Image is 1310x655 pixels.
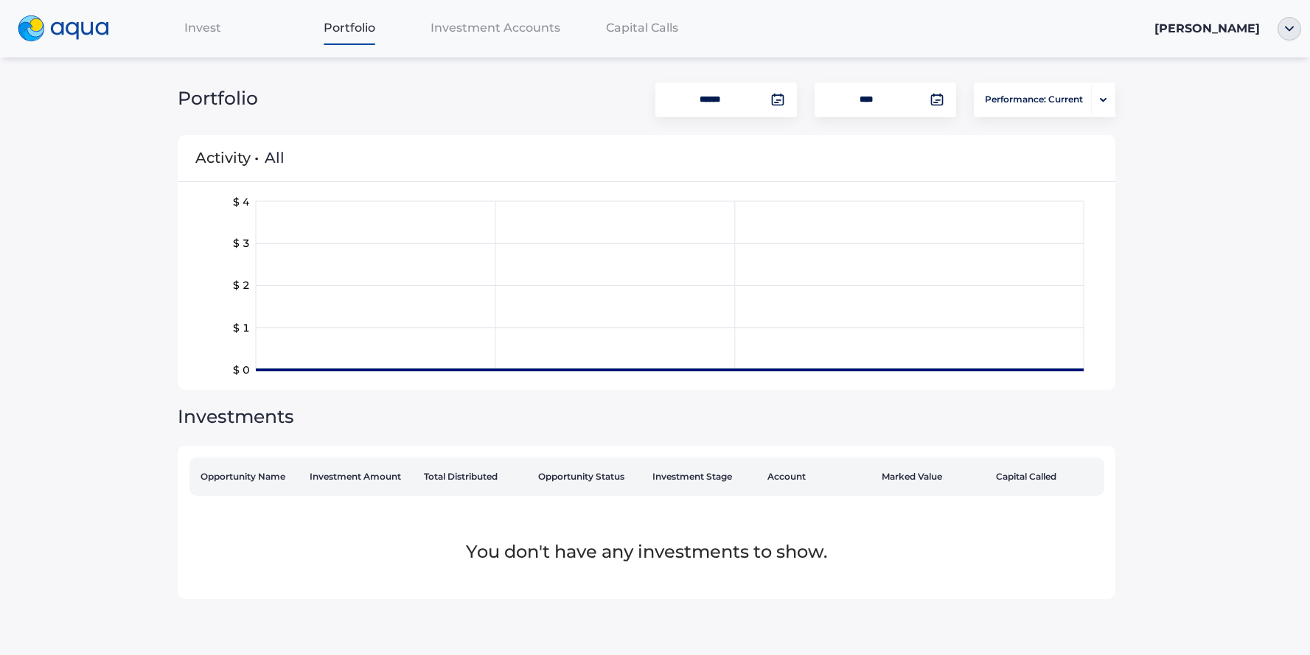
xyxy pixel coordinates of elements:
[985,85,1083,114] span: Performance: Current
[265,149,285,167] span: All
[770,92,785,107] img: calendar
[233,279,250,293] tspan: $ 2
[9,12,130,46] a: logo
[422,13,569,43] a: Investment Accounts
[18,15,109,42] img: logo
[233,363,250,376] tspan: $ 0
[324,21,375,35] span: Portfolio
[876,458,990,496] th: Marked Value
[189,458,304,496] th: Opportunity Name
[233,321,250,334] tspan: $ 1
[532,458,647,496] th: Opportunity Status
[930,92,944,107] img: calendar
[466,541,827,562] span: You don't have any investments to show.
[184,21,221,35] span: Invest
[178,405,294,427] span: Investments
[233,195,250,209] tspan: $ 4
[130,13,276,43] a: Invest
[276,13,422,43] a: Portfolio
[178,87,258,109] span: Portfolio
[195,130,259,185] span: Activity •
[762,458,876,496] th: Account
[569,13,716,43] a: Capital Calls
[1278,17,1301,41] img: ellipse
[1154,21,1260,35] span: [PERSON_NAME]
[1100,97,1107,102] img: portfolio-arrow
[233,237,250,250] tspan: $ 3
[990,458,1104,496] th: Capital Called
[647,458,761,496] th: Investment Stage
[606,21,678,35] span: Capital Calls
[304,458,418,496] th: Investment Amount
[974,83,1115,117] button: Performance: Currentportfolio-arrow
[418,458,532,496] th: Total Distributed
[431,21,560,35] span: Investment Accounts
